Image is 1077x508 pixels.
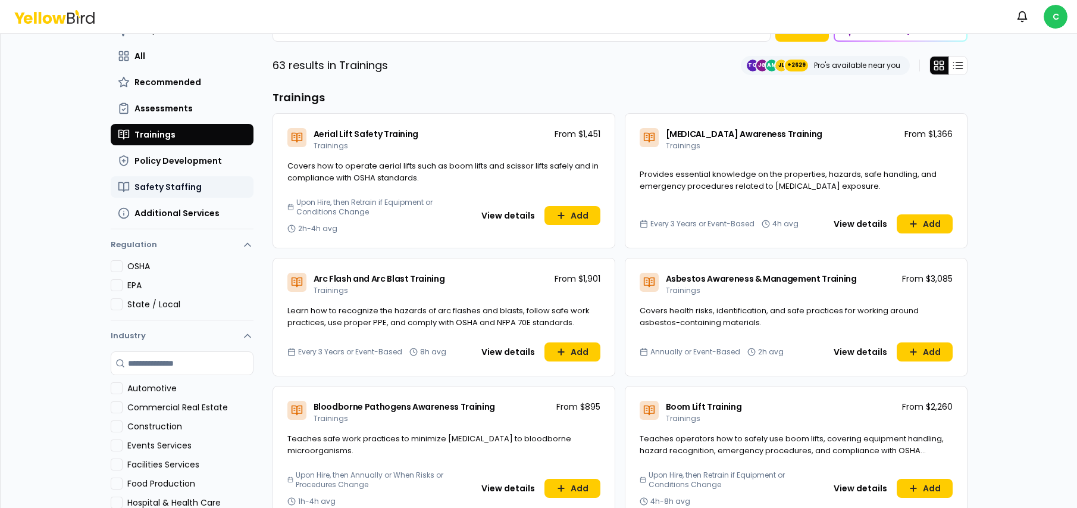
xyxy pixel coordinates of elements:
span: Trainings [666,285,700,295]
label: Construction [127,420,253,432]
span: Aerial Lift Safety Training [314,128,419,140]
span: JL [775,60,787,71]
button: View details [826,479,894,498]
span: Provides essential knowledge on the properties, hazards, safe handling, and emergency procedures ... [640,169,937,192]
span: Learn how to recognize the hazards of arc flashes and blasts, follow safe work practices, use pro... [287,305,590,328]
button: Assessments [111,98,253,119]
span: Trainings [314,413,348,423]
span: Trainings [314,285,348,295]
label: EPA [127,279,253,291]
button: Trainings [111,124,253,145]
span: Upon Hire, then Annually or When Risks or Procedures Change [296,470,469,490]
span: [MEDICAL_DATA] Awareness Training [666,128,822,140]
button: View details [826,342,894,361]
span: Additional Services [134,207,220,219]
span: 1h-4h avg [298,497,336,506]
span: +2629 [787,60,806,71]
span: Trainings [134,129,176,141]
span: Upon Hire, then Retrain if Equipment or Conditions Change [649,470,822,490]
span: Teaches safe work practices to minimize [MEDICAL_DATA] to bloodborne microorganisms. [287,433,571,456]
button: Regulation [111,234,253,260]
span: Every 3 Years or Event-Based [298,347,402,357]
span: Trainings [666,413,700,423]
span: Every 3 Years or Event-Based [650,219,754,229]
button: All [111,45,253,67]
button: Add [897,342,953,361]
span: AM [766,60,778,71]
span: Arc Flash and Arc Blast Training [314,273,445,285]
span: Boom Lift Training [666,401,742,413]
span: Assessments [134,102,193,114]
p: From $3,085 [902,273,953,285]
span: Trainings [666,141,700,151]
span: Bloodborne Pathogens Awareness Training [314,401,495,413]
p: From $1,366 [904,128,953,140]
button: Industry [111,320,253,351]
span: All [134,50,145,62]
label: Food Production [127,478,253,490]
span: Trainings [314,141,348,151]
label: Facilities Services [127,459,253,470]
span: 2h-4h avg [298,224,337,233]
span: Recommended [134,76,201,88]
button: Add [544,206,600,225]
span: Teaches operators how to safely use boom lifts, covering equipment handling, hazard recognition, ... [640,433,944,468]
span: Annually or Event-Based [650,347,740,357]
span: JG [756,60,768,71]
button: View details [826,214,894,233]
button: Add [544,479,600,498]
button: View details [474,342,542,361]
span: Asbestos Awareness & Management Training [666,273,857,285]
div: Regulation [111,260,253,320]
button: Add [897,479,953,498]
span: Covers how to operate aerial lifts such as boom lifts and scissor lifts safely and in compliance ... [287,160,599,183]
span: C [1044,5,1067,29]
button: View details [474,206,542,225]
p: 63 results in Trainings [273,57,388,74]
button: Add [897,214,953,233]
label: Automotive [127,382,253,394]
label: OSHA [127,260,253,272]
p: Pro's available near you [814,61,900,70]
span: Policy Development [134,155,222,167]
button: Additional Services [111,202,253,224]
p: From $1,901 [555,273,600,285]
label: State / Local [127,298,253,310]
button: Add [544,342,600,361]
span: Safety Staffing [134,181,202,193]
span: Covers health risks, identification, and safe practices for working around asbestos-containing ma... [640,305,919,328]
button: Safety Staffing [111,176,253,198]
label: Commercial Real Estate [127,401,253,413]
p: From $895 [556,401,600,413]
p: From $1,451 [555,128,600,140]
span: 4h-8h avg [650,497,690,506]
h3: Trainings [273,89,968,106]
span: 2h avg [758,347,784,357]
button: Policy Development [111,150,253,172]
span: 4h avg [772,219,799,229]
button: Recommended [111,71,253,93]
p: From $2,260 [902,401,953,413]
label: Events Services [127,440,253,451]
span: Upon Hire, then Retrain if Equipment or Conditions Change [296,198,469,217]
button: View details [474,479,542,498]
span: TC [747,60,759,71]
span: 8h avg [420,347,446,357]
